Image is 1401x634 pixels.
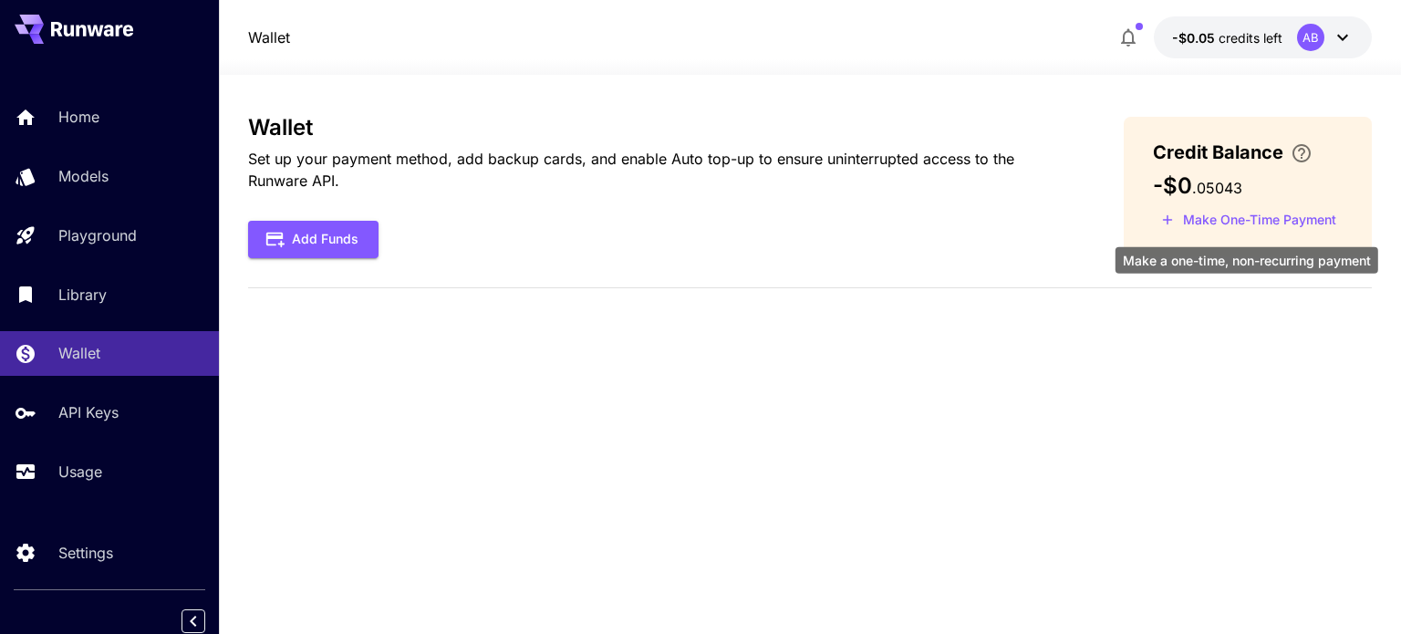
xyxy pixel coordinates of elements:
[248,221,379,258] button: Add Funds
[248,26,290,48] nav: breadcrumb
[58,342,100,364] p: Wallet
[1116,247,1378,274] div: Make a one-time, non-recurring payment
[1297,24,1324,51] div: AB
[248,115,1064,140] h3: Wallet
[58,284,107,306] p: Library
[58,165,109,187] p: Models
[58,401,119,423] p: API Keys
[248,148,1064,192] p: Set up your payment method, add backup cards, and enable Auto top-up to ensure uninterrupted acce...
[1192,179,1242,197] span: . 05043
[58,461,102,483] p: Usage
[1153,172,1192,199] span: -$0
[182,609,205,633] button: Collapse sidebar
[1172,30,1219,46] span: -$0.05
[1153,139,1283,166] span: Credit Balance
[248,26,290,48] a: Wallet
[1153,206,1344,234] button: Make a one-time, non-recurring payment
[58,106,99,128] p: Home
[1283,142,1320,164] button: Enter your card details and choose an Auto top-up amount to avoid service interruptions. We'll au...
[58,224,137,246] p: Playground
[1219,30,1282,46] span: credits left
[1172,28,1282,47] div: -$0.05043
[58,542,113,564] p: Settings
[1154,16,1372,58] button: -$0.05043AB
